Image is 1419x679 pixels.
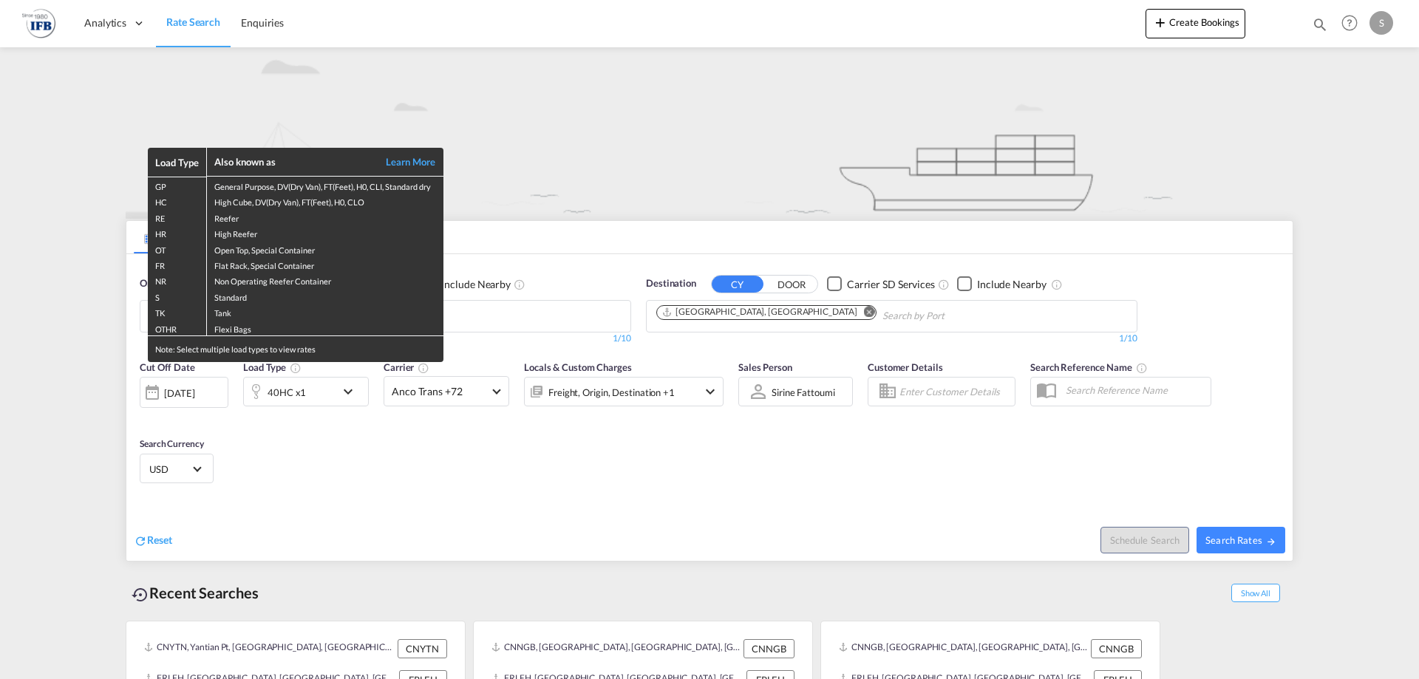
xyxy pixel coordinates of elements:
[148,272,207,287] td: NR
[207,320,443,336] td: Flexi Bags
[148,209,207,225] td: RE
[370,155,436,168] a: Learn More
[207,209,443,225] td: Reefer
[207,225,443,240] td: High Reefer
[148,336,443,362] div: Note: Select multiple load types to view rates
[148,241,207,256] td: OT
[148,256,207,272] td: FR
[207,241,443,256] td: Open Top, Special Container
[207,288,443,304] td: Standard
[148,177,207,193] td: GP
[148,320,207,336] td: OTHR
[207,177,443,193] td: General Purpose, DV(Dry Van), FT(Feet), H0, CLI, Standard dry
[207,193,443,208] td: High Cube, DV(Dry Van), FT(Feet), H0, CLO
[214,155,370,168] div: Also known as
[148,193,207,208] td: HC
[148,304,207,319] td: TK
[148,148,207,177] th: Load Type
[207,304,443,319] td: Tank
[207,272,443,287] td: Non Operating Reefer Container
[148,288,207,304] td: S
[207,256,443,272] td: Flat Rack, Special Container
[148,225,207,240] td: HR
